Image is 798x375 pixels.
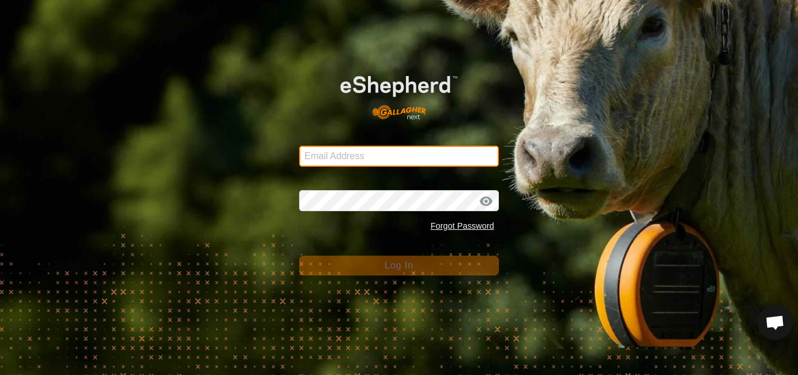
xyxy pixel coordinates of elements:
[299,146,499,167] input: Email Address
[758,305,793,340] div: Open chat
[384,260,413,270] span: Log In
[299,256,499,276] button: Log In
[431,221,494,230] a: Forgot Password
[319,59,478,127] img: E-shepherd Logo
